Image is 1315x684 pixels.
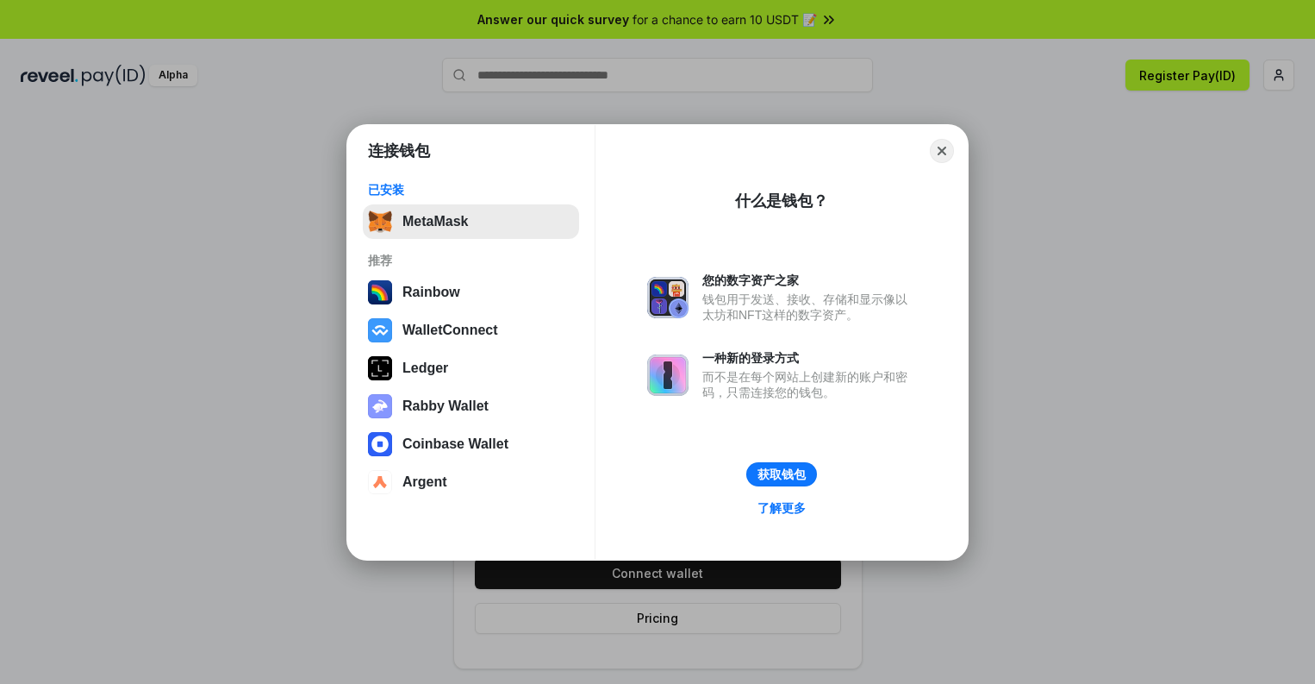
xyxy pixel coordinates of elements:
div: 已安装 [368,182,574,198]
button: Rabby Wallet [363,389,579,424]
img: svg+xml,%3Csvg%20xmlns%3D%22http%3A%2F%2Fwww.w3.org%2F2000%2Fsvg%22%20fill%3D%22none%22%20viewBox... [647,277,689,318]
button: Argent [363,465,579,499]
button: 获取钱包 [746,462,817,486]
div: 推荐 [368,253,574,268]
div: 获取钱包 [757,467,806,482]
img: svg+xml,%3Csvg%20xmlns%3D%22http%3A%2F%2Fwww.w3.org%2F2000%2Fsvg%22%20fill%3D%22none%22%20viewBox... [368,394,392,418]
div: Argent [402,474,447,490]
div: 一种新的登录方式 [702,350,916,366]
img: svg+xml,%3Csvg%20width%3D%22120%22%20height%3D%22120%22%20viewBox%3D%220%200%20120%20120%22%20fil... [368,280,392,304]
div: 您的数字资产之家 [702,273,916,288]
div: Ledger [402,361,448,376]
button: MetaMask [363,204,579,239]
img: svg+xml,%3Csvg%20xmlns%3D%22http%3A%2F%2Fwww.w3.org%2F2000%2Fsvg%22%20fill%3D%22none%22%20viewBox... [647,355,689,396]
img: svg+xml,%3Csvg%20width%3D%2228%22%20height%3D%2228%22%20viewBox%3D%220%200%2028%2028%22%20fill%3D... [368,470,392,494]
h1: 连接钱包 [368,141,430,161]
div: Coinbase Wallet [402,436,508,452]
div: WalletConnect [402,323,498,338]
div: Rainbow [402,285,460,300]
button: Coinbase Wallet [363,427,579,461]
div: 什么是钱包？ [735,191,828,211]
div: 了解更多 [757,500,806,516]
button: WalletConnect [363,313,579,348]
a: 了解更多 [747,497,816,519]
div: Rabby Wallet [402,398,489,414]
button: Close [930,139,954,163]
img: svg+xml,%3Csvg%20xmlns%3D%22http%3A%2F%2Fwww.w3.org%2F2000%2Fsvg%22%20width%3D%2228%22%20height%3... [368,356,392,380]
button: Rainbow [363,275,579,310]
img: svg+xml,%3Csvg%20fill%3D%22none%22%20height%3D%2233%22%20viewBox%3D%220%200%2035%2033%22%20width%... [368,210,392,234]
div: 而不是在每个网站上创建新的账户和密码，只需连接您的钱包。 [702,369,916,400]
img: svg+xml,%3Csvg%20width%3D%2228%22%20height%3D%2228%22%20viewBox%3D%220%200%2028%2028%22%20fill%3D... [368,432,392,456]
div: 钱包用于发送、接收、存储和显示像以太坊和NFT这样的数字资产。 [702,292,916,323]
div: MetaMask [402,214,468,229]
img: svg+xml,%3Csvg%20width%3D%2228%22%20height%3D%2228%22%20viewBox%3D%220%200%2028%2028%22%20fill%3D... [368,318,392,342]
button: Ledger [363,351,579,386]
